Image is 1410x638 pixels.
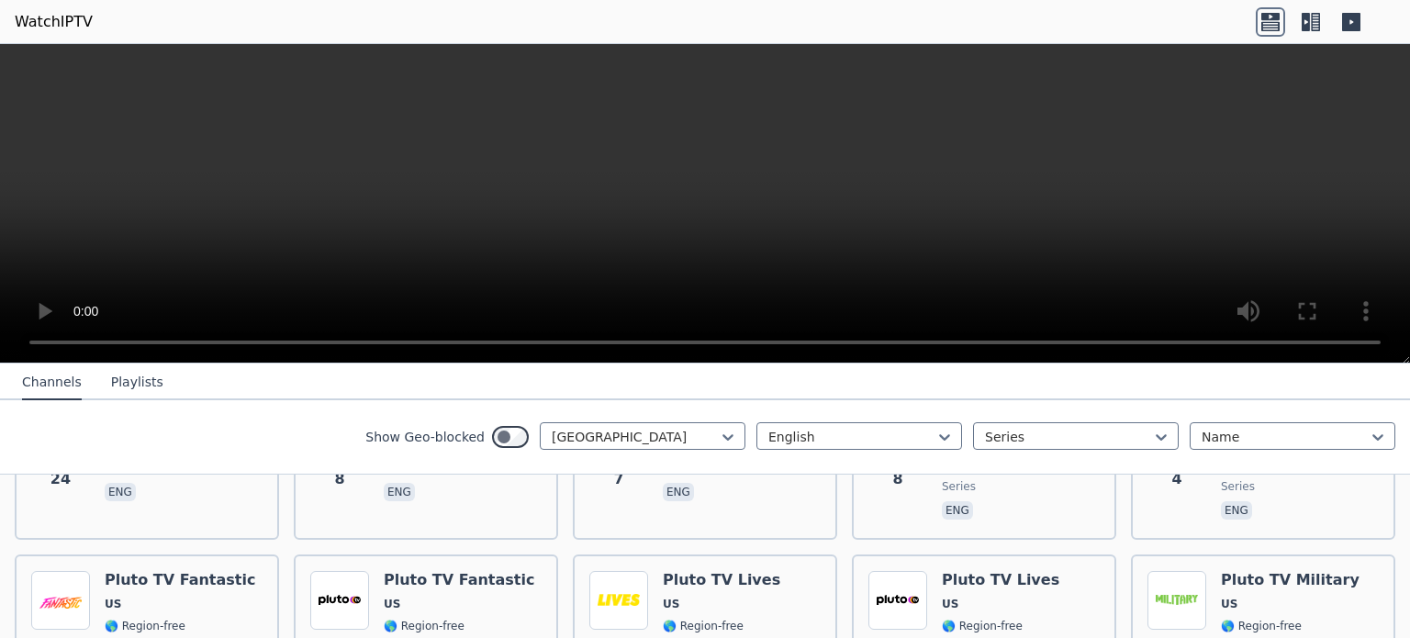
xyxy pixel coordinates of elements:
span: 🌎 Region-free [942,619,1023,633]
span: 7 [613,468,623,490]
p: eng [105,483,136,501]
img: Pluto TV Military [1147,571,1206,630]
img: Pluto TV Lives [589,571,648,630]
span: US [663,597,679,611]
span: US [384,597,400,611]
button: Playlists [111,365,163,400]
span: 🌎 Region-free [384,619,464,633]
h6: Pluto TV Military [1221,571,1360,589]
span: 🌎 Region-free [1221,619,1302,633]
img: Pluto TV Fantastic [310,571,369,630]
h6: Pluto TV Lives [663,571,780,589]
a: WatchIPTV [15,11,93,33]
img: Pluto TV Lives [868,571,927,630]
h6: Pluto TV Fantastic [384,571,534,589]
label: Show Geo-blocked [365,428,485,446]
img: Pluto TV Fantastic [31,571,90,630]
span: 4 [1171,468,1181,490]
span: US [105,597,121,611]
span: series [942,479,976,494]
p: eng [663,483,694,501]
h6: Pluto TV Fantastic [105,571,255,589]
span: series [1221,479,1255,494]
span: 24 [50,468,71,490]
span: US [1221,597,1237,611]
span: 8 [334,468,344,490]
button: Channels [22,365,82,400]
span: 🌎 Region-free [105,619,185,633]
p: eng [1221,501,1252,520]
span: 🌎 Region-free [663,619,744,633]
h6: Pluto TV Lives [942,571,1059,589]
span: US [942,597,958,611]
span: 8 [892,468,902,490]
p: eng [942,501,973,520]
p: eng [384,483,415,501]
